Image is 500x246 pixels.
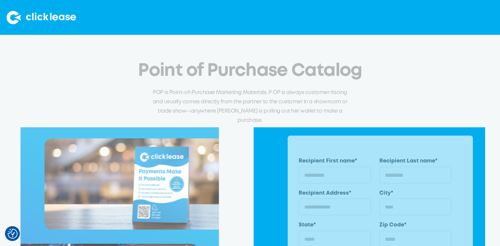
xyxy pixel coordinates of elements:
label: Zip Code* [379,221,451,229]
h2: Point of Purchase Catalog [138,61,362,81]
label: City* [379,189,451,197]
label: State* [299,221,371,229]
label: Recipient Last name* [379,157,451,165]
p: POP is Point-of-Purchase Marketing Materials. P OP is always customer-facing and usually comes di... [152,88,348,125]
img: Revisit consent button [8,229,18,239]
label: Recipient First name* [299,157,371,165]
img: Clicklease logo [7,11,76,24]
label: Recipient Address* [299,189,371,197]
button: Consent Preferences [8,229,18,239]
